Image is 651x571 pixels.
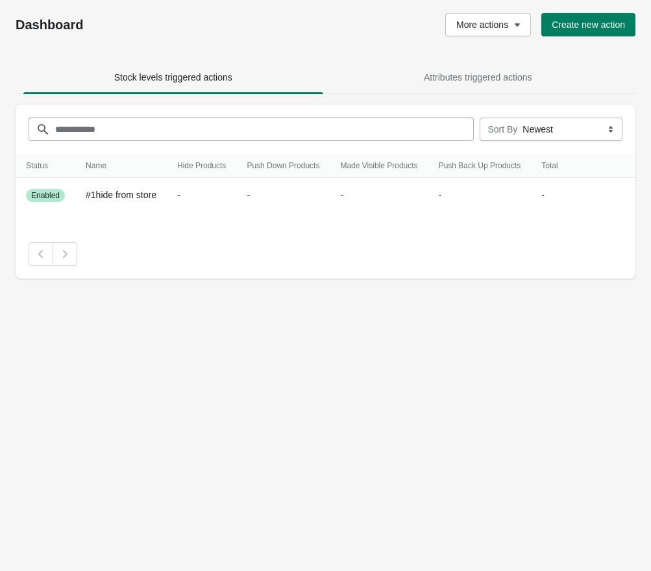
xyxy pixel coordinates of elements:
[445,13,531,36] button: More actions
[16,17,259,32] h1: Dashboard
[236,154,330,178] th: Push Down Products
[236,178,330,212] td: -
[552,19,625,30] span: Create new action
[75,154,167,178] th: Name
[330,154,428,178] th: Made Visible Products
[456,19,508,30] span: More actions
[16,154,75,178] th: Status
[424,72,532,82] span: Attributes triggered actions
[541,13,635,36] button: Create new action
[86,190,156,200] span: #1hide from store
[29,242,622,266] nav: Pagination
[531,154,568,178] th: Total
[428,178,532,212] td: -
[330,178,428,212] td: -
[531,178,568,212] td: -
[114,72,232,82] span: Stock levels triggered actions
[167,154,236,178] th: Hide Products
[31,190,60,201] span: Enabled
[428,154,532,178] th: Push Back Up Products
[167,178,236,212] td: -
